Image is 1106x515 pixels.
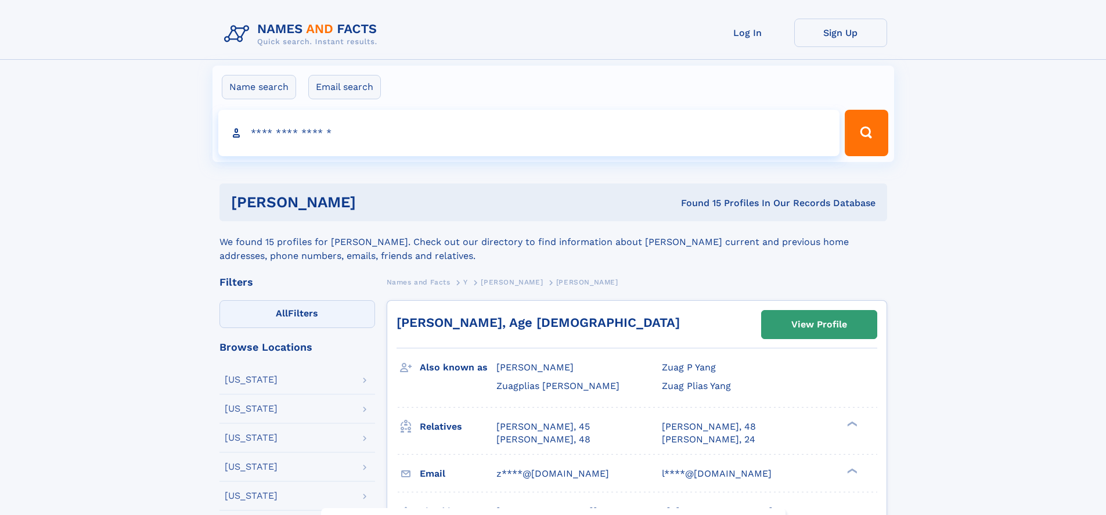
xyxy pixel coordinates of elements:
img: Logo Names and Facts [219,19,387,50]
span: [PERSON_NAME] [496,362,574,373]
a: [PERSON_NAME], 48 [662,420,756,433]
div: [US_STATE] [225,433,278,442]
h3: Relatives [420,417,496,437]
span: Y [463,278,468,286]
a: [PERSON_NAME], 24 [662,433,755,446]
div: Filters [219,277,375,287]
label: Email search [308,75,381,99]
span: Zuag P Yang [662,362,716,373]
h3: Email [420,464,496,484]
a: Names and Facts [387,275,451,289]
div: [US_STATE] [225,491,278,500]
div: View Profile [791,311,847,338]
a: Y [463,275,468,289]
a: [PERSON_NAME], 45 [496,420,590,433]
div: Browse Locations [219,342,375,352]
div: [US_STATE] [225,404,278,413]
a: [PERSON_NAME], 48 [496,433,590,446]
div: [US_STATE] [225,462,278,471]
input: search input [218,110,840,156]
span: All [276,308,288,319]
a: View Profile [762,311,877,338]
h3: Also known as [420,358,496,377]
div: Found 15 Profiles In Our Records Database [518,197,876,210]
label: Filters [219,300,375,328]
a: [PERSON_NAME] [481,275,543,289]
span: [PERSON_NAME] [556,278,618,286]
button: Search Button [845,110,888,156]
h1: [PERSON_NAME] [231,195,518,210]
span: Zuagplias [PERSON_NAME] [496,380,619,391]
div: ❯ [844,467,858,474]
div: We found 15 profiles for [PERSON_NAME]. Check out our directory to find information about [PERSON... [219,221,887,263]
label: Name search [222,75,296,99]
a: Sign Up [794,19,887,47]
a: Log In [701,19,794,47]
a: [PERSON_NAME], Age [DEMOGRAPHIC_DATA] [397,315,680,330]
div: [US_STATE] [225,375,278,384]
span: [PERSON_NAME] [481,278,543,286]
span: Zuag Plias Yang [662,380,731,391]
div: ❯ [844,420,858,427]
